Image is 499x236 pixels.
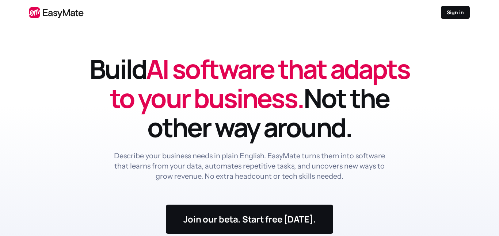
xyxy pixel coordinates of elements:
[29,7,84,18] img: EasyMate logo
[89,54,410,142] h1: Build Not the other way around.
[447,9,464,16] p: Sign in
[441,6,470,19] a: Sign in
[110,51,410,116] span: AI software that adapts to your business.
[112,151,387,181] p: Describe your business needs in plain English. EasyMate turns them into software that learns from...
